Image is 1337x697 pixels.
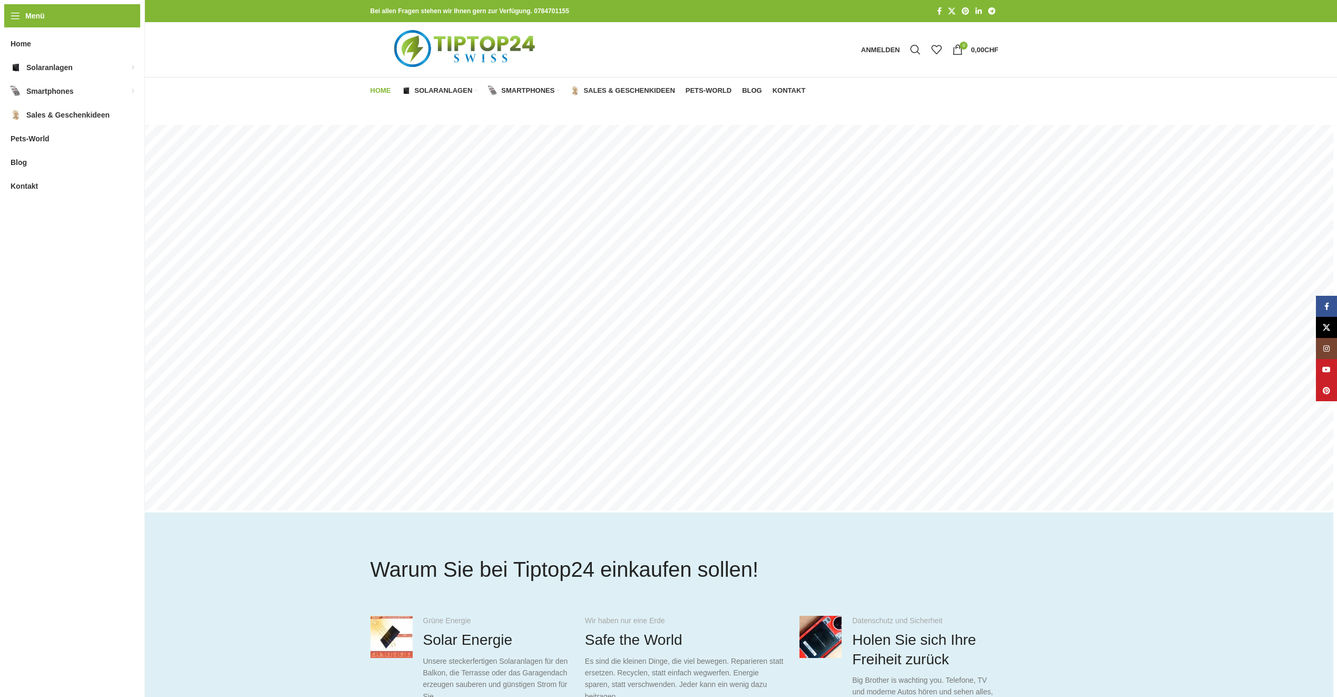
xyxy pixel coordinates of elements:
a: Pets-World [686,80,731,101]
span: Menü [25,10,45,22]
div: Wir haben nur eine Erde [585,616,784,625]
h4: Warum Sie bei Tiptop24 einkaufen sollen! [370,555,759,584]
h4: Safe the World [585,631,784,650]
a: Facebook Social Link [1316,296,1337,317]
strong: Bei allen Fragen stehen wir Ihnen gern zur Verfügung. 0784701155 [370,7,569,15]
a: Kontakt [773,80,806,101]
a: Smartphones [488,80,560,101]
span: Home [370,86,391,95]
span: Solaranlagen [26,58,73,77]
span: Kontakt [11,177,38,196]
span: Blog [742,86,762,95]
a: Sales & Geschenkideen [570,80,675,101]
div: Grüne Energie [423,616,569,625]
span: Sales & Geschenkideen [26,105,110,124]
bdi: 0,00 [971,46,998,54]
span: Blog [11,153,27,172]
span: Sales & Geschenkideen [583,86,675,95]
a: YouTube Social Link [1316,359,1337,380]
li: Go to slide 2 [671,499,677,505]
span: Smartphones [501,86,554,95]
div: Hauptnavigation [365,80,811,101]
a: Instagram Social Link [1316,338,1337,359]
a: Logo der Website [370,45,562,53]
span: 0 [960,42,968,50]
img: Sales & Geschenkideen [11,110,21,120]
a: Home [370,80,391,101]
a: LinkedIn Social Link [972,4,985,18]
span: Pets-World [686,86,731,95]
img: Sales & Geschenkideen [570,86,580,95]
h4: Solar Energie [423,631,569,650]
span: Pets-World [11,129,50,148]
span: Kontakt [773,86,806,95]
a: Pinterest Social Link [959,4,972,18]
li: Go to slide 4 [692,499,698,505]
img: Tiptop24 Nachhaltige & Faire Produkte [370,22,562,77]
a: Blog [742,80,762,101]
span: CHF [984,46,999,54]
a: Suche [905,39,926,60]
a: Facebook Social Link [934,4,945,18]
img: Solaranlagen [11,62,21,73]
div: Meine Wunschliste [926,39,947,60]
a: X Social Link [945,4,959,18]
div: Next slide [1307,306,1333,332]
a: 0 0,00CHF [947,39,1003,60]
span: Solaranlagen [415,86,473,95]
img: Solaranlagen [402,86,411,95]
span: Smartphones [26,82,73,101]
li: Go to slide 1 [661,499,666,505]
a: X Social Link [1316,317,1337,338]
a: Telegram Social Link [985,4,999,18]
a: Solaranlagen [402,80,478,101]
img: Smartphones [11,86,21,96]
a: Pinterest Social Link [1316,380,1337,401]
span: Anmelden [861,46,900,53]
img: Smartphones [488,86,497,95]
div: Datenschutz und Sicherheit [852,616,998,625]
h4: Holen Sie sich Ihre Freiheit zurück [852,631,998,669]
li: Go to slide 5 [703,499,708,505]
span: Home [11,34,31,53]
div: 1 / 5 [36,125,1333,512]
li: Go to slide 3 [682,499,687,505]
a: Anmelden [856,39,905,60]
